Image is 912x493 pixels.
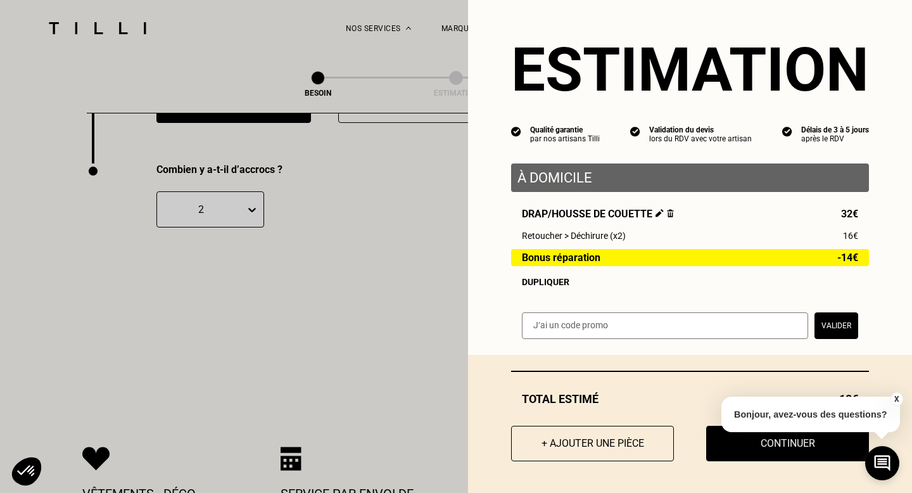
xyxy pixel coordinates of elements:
[630,125,640,137] img: icon list info
[530,125,600,134] div: Qualité garantie
[511,125,521,137] img: icon list info
[837,252,858,263] span: -14€
[801,125,869,134] div: Délais de 3 à 5 jours
[522,277,858,287] div: Dupliquer
[721,397,900,432] p: Bonjour, avez-vous des questions?
[667,209,674,217] img: Supprimer
[890,392,902,406] button: X
[511,392,869,406] div: Total estimé
[517,170,863,186] p: À domicile
[522,231,626,241] span: Retoucher > Déchirure (x2)
[649,134,752,143] div: lors du RDV avec votre artisan
[530,134,600,143] div: par nos artisans Tilli
[843,231,858,241] span: 16€
[649,125,752,134] div: Validation du devis
[706,426,869,461] button: Continuer
[522,208,674,220] span: Drap/Housse de couette
[522,252,600,263] span: Bonus réparation
[511,34,869,105] section: Estimation
[801,134,869,143] div: après le RDV
[511,426,674,461] button: + Ajouter une pièce
[655,209,664,217] img: Éditer
[841,208,858,220] span: 32€
[782,125,792,137] img: icon list info
[814,312,858,339] button: Valider
[522,312,808,339] input: J‘ai un code promo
